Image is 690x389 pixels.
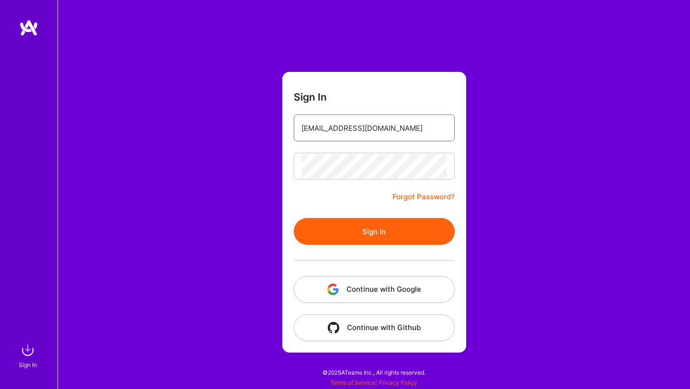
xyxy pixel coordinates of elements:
[327,284,339,295] img: icon
[379,379,417,386] a: Privacy Policy
[392,191,455,203] a: Forgot Password?
[19,360,37,370] div: Sign In
[328,322,339,333] img: icon
[18,341,37,360] img: sign in
[301,116,447,140] input: Email...
[294,314,455,341] button: Continue with Github
[294,91,327,103] h3: Sign In
[330,379,417,386] span: |
[294,276,455,303] button: Continue with Google
[57,360,690,384] div: © 2025 ATeams Inc., All rights reserved.
[20,341,37,370] a: sign inSign In
[19,19,38,36] img: logo
[294,218,455,245] button: Sign In
[330,379,375,386] a: Terms of Service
